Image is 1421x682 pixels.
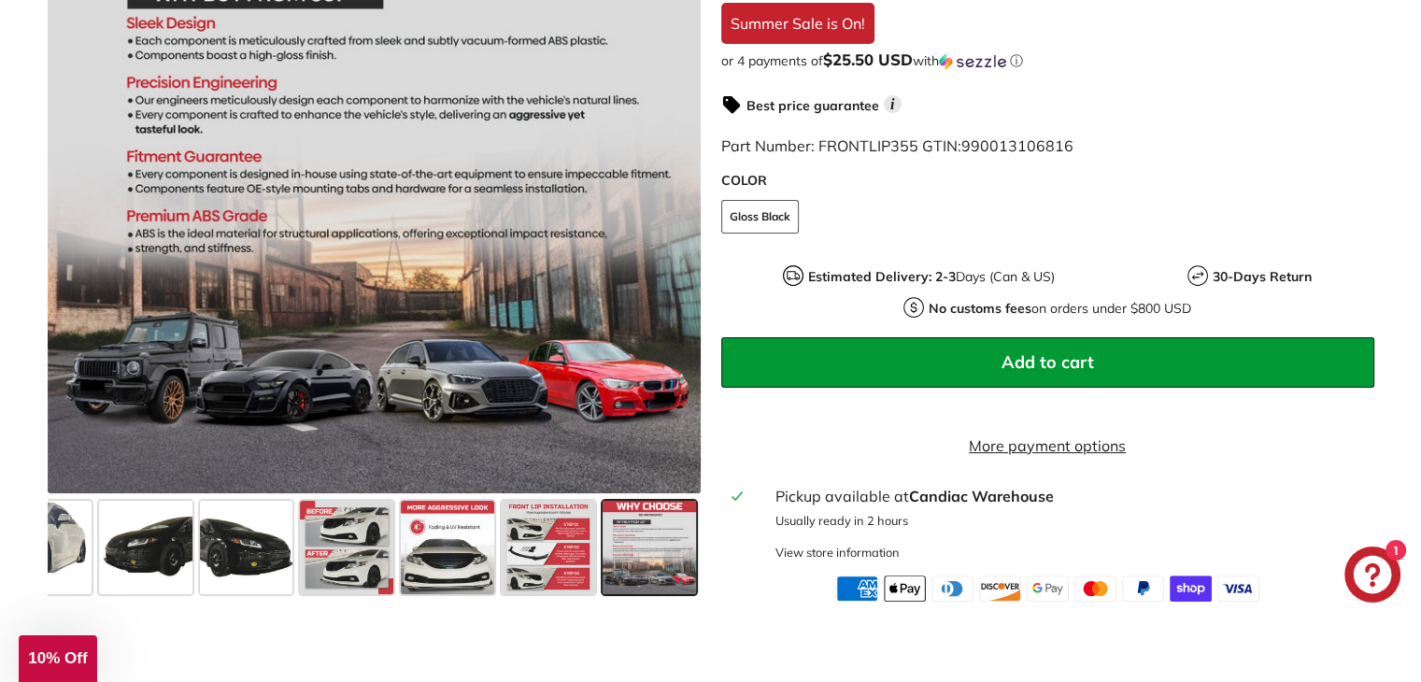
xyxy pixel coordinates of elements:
[1074,575,1116,602] img: master
[28,649,87,667] span: 10% Off
[884,95,902,113] span: i
[774,485,1362,507] div: Pickup available at
[823,50,913,69] span: $25.50 USD
[1002,351,1094,373] span: Add to cart
[808,267,1055,287] p: Days (Can & US)
[774,512,1362,530] p: Usually ready in 2 hours
[931,575,973,602] img: diners_club
[961,136,1073,155] span: 990013106816
[1339,547,1406,607] inbox-online-store-chat: Shopify online store chat
[908,487,1053,505] strong: Candiac Warehouse
[1122,575,1164,602] img: paypal
[1170,575,1212,602] img: shopify_pay
[721,171,1374,191] label: COLOR
[1217,575,1259,602] img: visa
[939,53,1006,70] img: Sezzle
[1027,575,1069,602] img: google_pay
[929,300,1031,317] strong: No customs fees
[1213,268,1312,285] strong: 30-Days Return
[721,3,874,44] div: Summer Sale is On!
[19,635,97,682] div: 10% Off
[721,136,1073,155] span: Part Number: FRONTLIP355 GTIN:
[836,575,878,602] img: american_express
[721,434,1374,457] a: More payment options
[774,544,899,561] div: View store information
[721,51,1374,70] div: or 4 payments of with
[979,575,1021,602] img: discover
[808,268,956,285] strong: Estimated Delivery: 2-3
[721,51,1374,70] div: or 4 payments of$25.50 USDwithSezzle Click to learn more about Sezzle
[884,575,926,602] img: apple_pay
[746,97,879,114] strong: Best price guarantee
[721,337,1374,388] button: Add to cart
[929,299,1191,319] p: on orders under $800 USD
